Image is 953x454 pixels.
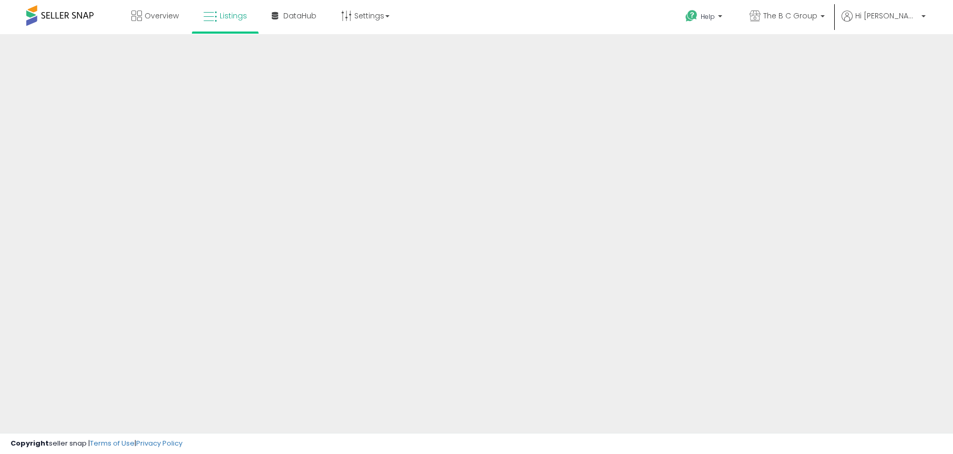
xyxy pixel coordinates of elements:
[701,12,715,21] span: Help
[685,9,698,23] i: Get Help
[145,11,179,21] span: Overview
[842,11,926,34] a: Hi [PERSON_NAME]
[136,438,182,448] a: Privacy Policy
[11,439,182,449] div: seller snap | |
[90,438,135,448] a: Terms of Use
[11,438,49,448] strong: Copyright
[855,11,918,21] span: Hi [PERSON_NAME]
[763,11,817,21] span: The B C Group
[283,11,316,21] span: DataHub
[677,2,733,34] a: Help
[220,11,247,21] span: Listings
